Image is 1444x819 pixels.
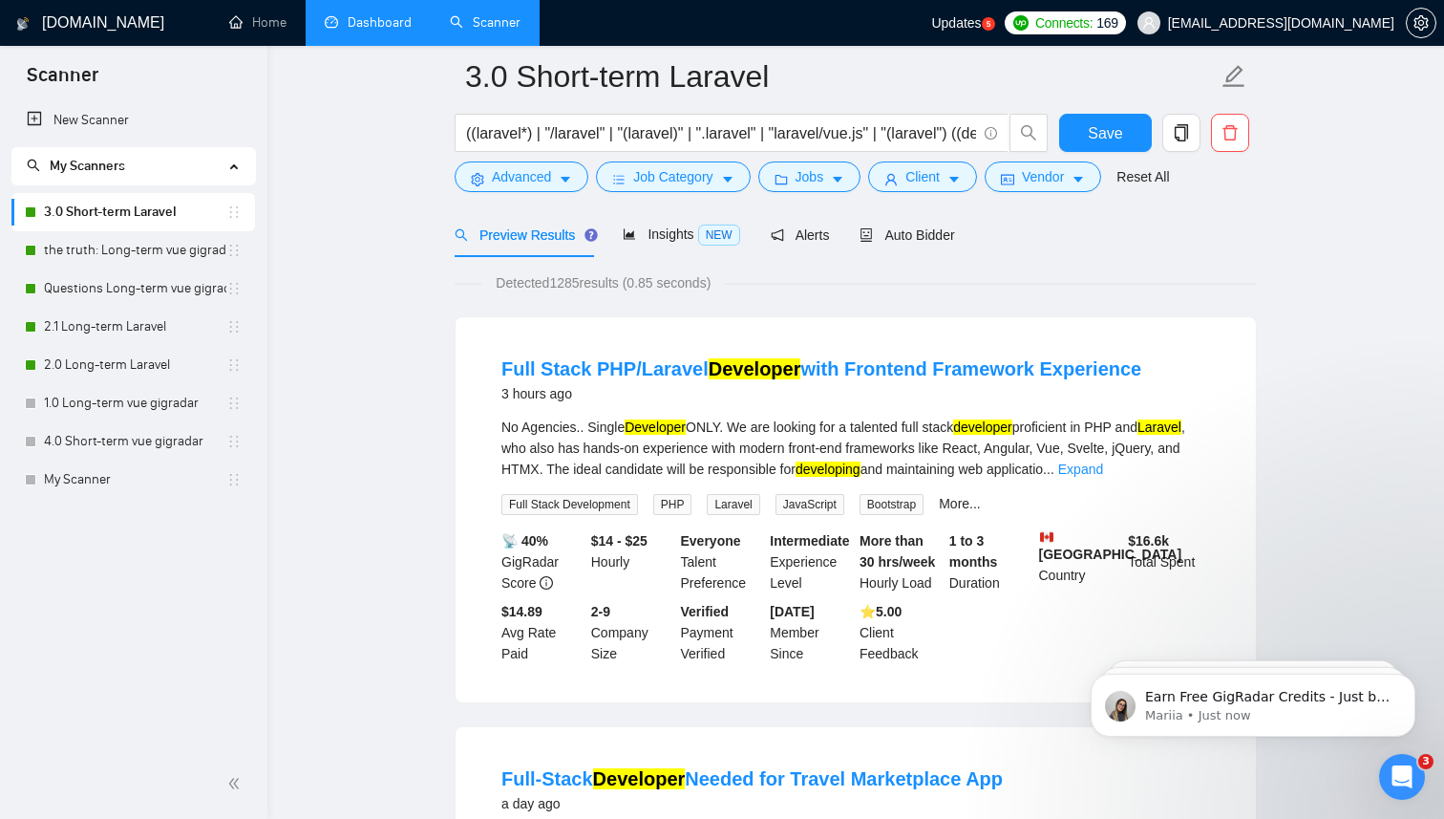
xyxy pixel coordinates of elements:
li: 4.0 Short-term vue gigradar [11,422,255,461]
button: delete [1211,114,1249,152]
span: 169 [1096,12,1117,33]
a: setting [1406,15,1436,31]
span: Jobs [796,166,824,187]
div: 3 hours ago [501,382,1141,405]
li: 2.1 Long-term Laravel [11,308,255,346]
span: setting [471,172,484,186]
a: 3.0 Short-term Laravel [44,193,226,231]
li: 2.0 Long-term Laravel [11,346,255,384]
span: Auto Bidder [860,227,954,243]
span: Alerts [771,227,830,243]
span: delete [1212,124,1248,141]
b: $14.89 [501,604,542,619]
span: Client [905,166,940,187]
span: double-left [227,774,246,793]
img: upwork-logo.png [1013,15,1029,31]
b: Verified [681,604,730,619]
span: user [1142,16,1156,30]
span: JavaScript [775,494,844,515]
span: copy [1163,124,1200,141]
mark: Developer [709,358,801,379]
a: 1.0 Long-term vue gigradar [44,384,226,422]
span: Save [1088,121,1122,145]
button: search [1009,114,1048,152]
iframe: Intercom live chat [1379,754,1425,800]
img: 🇨🇦 [1040,530,1053,544]
mark: Developer [593,768,686,789]
span: Updates [931,15,981,31]
span: search [27,159,40,172]
a: 2.1 Long-term Laravel [44,308,226,346]
a: New Scanner [27,101,240,140]
a: 5 [982,17,995,31]
mark: developing [796,462,860,477]
span: Connects: [1035,12,1093,33]
b: Intermediate [770,533,849,549]
span: My Scanners [27,158,125,174]
b: $ 16.6k [1128,533,1169,549]
button: folderJobscaret-down [758,162,861,192]
span: holder [226,434,242,449]
div: Company Size [587,601,677,664]
a: the truth: Long-term vue gigradar [44,231,226,269]
b: 📡 40% [501,533,548,549]
div: Hourly [587,530,677,593]
span: robot [860,228,873,242]
b: [DATE] [770,604,814,619]
div: Client Feedback [856,601,945,664]
a: Full Stack PHP/LaravelDeveloperwith Frontend Framework Experience [501,358,1141,379]
span: Bootstrap [860,494,924,515]
span: NEW [698,225,740,246]
div: Member Since [766,601,856,664]
a: Expand [1058,462,1103,477]
span: Full Stack Development [501,494,638,515]
b: 2-9 [591,604,610,619]
span: Detected 1285 results (0.85 seconds) [482,272,724,293]
li: My Scanner [11,461,255,499]
li: the truth: Long-term vue gigradar [11,231,255,269]
span: Vendor [1022,166,1064,187]
span: PHP [653,494,692,515]
b: [GEOGRAPHIC_DATA] [1039,530,1182,562]
li: Questions Long-term vue gigradar [11,269,255,308]
span: folder [775,172,788,186]
span: setting [1407,15,1435,31]
span: info-circle [985,127,997,140]
mark: Laravel [1137,420,1181,435]
span: holder [226,281,242,296]
div: Experience Level [766,530,856,593]
span: holder [226,396,242,411]
li: New Scanner [11,101,255,140]
li: 1.0 Long-term vue gigradar [11,384,255,422]
span: caret-down [1072,172,1085,186]
div: Tooltip anchor [583,226,600,244]
a: dashboardDashboard [325,14,412,31]
div: Payment Verified [677,601,767,664]
div: a day ago [501,792,1003,815]
span: search [455,228,468,242]
button: Save [1059,114,1152,152]
a: Full-StackDeveloperNeeded for Travel Marketplace App [501,768,1003,789]
span: Laravel [707,494,759,515]
span: 3 [1418,754,1433,769]
span: edit [1221,64,1246,89]
text: 5 [986,20,990,29]
button: barsJob Categorycaret-down [596,162,750,192]
span: user [884,172,898,186]
a: 4.0 Short-term vue gigradar [44,422,226,461]
b: $14 - $25 [591,533,648,549]
a: searchScanner [450,14,520,31]
button: setting [1406,8,1436,38]
span: holder [226,319,242,334]
span: Advanced [492,166,551,187]
input: Scanner name... [465,53,1218,100]
span: Scanner [11,61,114,101]
span: Job Category [633,166,712,187]
a: My Scanner [44,461,226,499]
b: ⭐️ 5.00 [860,604,902,619]
span: ... [1043,462,1054,477]
span: Preview Results [455,227,592,243]
a: More... [939,496,981,511]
